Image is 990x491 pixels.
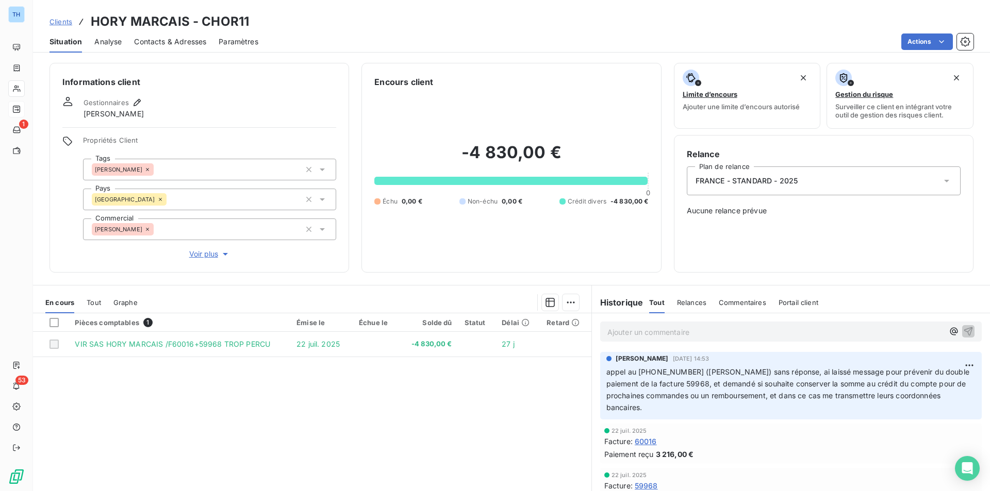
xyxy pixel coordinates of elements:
span: 59968 [635,480,658,491]
div: Émise le [296,318,346,327]
button: Voir plus [83,248,336,260]
span: Facture : [604,480,633,491]
span: 22 juil. 2025 [612,472,647,478]
h3: HORY MARCAIS - CHOR11 [91,12,249,31]
div: Pièces comptables [75,318,284,327]
span: Relances [677,298,706,307]
div: TH [8,6,25,23]
span: Voir plus [189,249,230,259]
span: Facture : [604,436,633,447]
span: FRANCE - STANDARD - 2025 [696,176,798,186]
div: Échue le [359,318,393,327]
span: 1 [19,120,28,129]
span: Propriétés Client [83,136,336,150]
span: Tout [649,298,665,307]
span: Échu [383,197,398,206]
span: 3 216,00 € [656,449,694,460]
span: Ajouter une limite d’encours autorisé [683,103,800,111]
span: [PERSON_NAME] [95,166,142,173]
span: Analyse [94,37,122,47]
input: Ajouter une valeur [154,225,162,234]
div: Open Intercom Messenger [955,456,980,481]
span: Non-échu [468,197,498,206]
span: Paiement reçu [604,449,654,460]
span: [PERSON_NAME] [84,109,144,119]
span: [GEOGRAPHIC_DATA] [95,196,155,202]
span: 22 juil. 2025 [612,428,647,434]
span: 22 juil. 2025 [296,340,340,348]
span: 0 [646,189,650,197]
button: Gestion du risqueSurveiller ce client en intégrant votre outil de gestion des risques client. [827,63,973,129]
span: Clients [49,18,72,26]
span: Situation [49,37,82,47]
span: Portail client [779,298,818,307]
div: Délai [502,318,534,327]
button: Limite d’encoursAjouter une limite d’encours autorisé [674,63,821,129]
span: [DATE] 14:53 [673,355,709,362]
h6: Relance [687,148,961,160]
div: Statut [465,318,490,327]
span: 1 [143,318,153,327]
a: 1 [8,122,24,138]
img: Logo LeanPay [8,468,25,485]
input: Ajouter une valeur [167,195,175,204]
a: Clients [49,16,72,27]
div: Retard [547,318,585,327]
h6: Historique [592,296,643,309]
span: [PERSON_NAME] [616,354,669,363]
div: Solde dû [405,318,452,327]
span: 0,00 € [502,197,522,206]
span: VIR SAS HORY MARCAIS /F60016+59968 TROP PERCU [75,340,270,348]
span: 0,00 € [402,197,422,206]
span: -4 830,00 € [610,197,649,206]
span: appel au [PHONE_NUMBER] ([PERSON_NAME]) sans réponse, ai laissé message pour prévenir du double p... [606,367,971,412]
h2: -4 830,00 € [374,142,648,173]
span: Gestion du risque [835,90,893,98]
span: Graphe [113,298,138,307]
span: Contacts & Adresses [134,37,206,47]
h6: Informations client [62,76,336,88]
span: -4 830,00 € [405,339,452,349]
span: Aucune relance prévue [687,206,961,216]
button: Actions [901,33,953,50]
span: 60016 [635,436,657,447]
span: Commentaires [719,298,766,307]
h6: Encours client [374,76,433,88]
span: Tout [87,298,101,307]
span: En cours [45,298,74,307]
span: 27 j [502,340,515,348]
span: Limite d’encours [683,90,737,98]
span: Gestionnaires [84,98,129,107]
span: Paramètres [219,37,258,47]
input: Ajouter une valeur [154,165,162,174]
span: 53 [15,376,28,385]
span: Crédit divers [568,197,606,206]
span: Surveiller ce client en intégrant votre outil de gestion des risques client. [835,103,965,119]
span: [PERSON_NAME] [95,226,142,232]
